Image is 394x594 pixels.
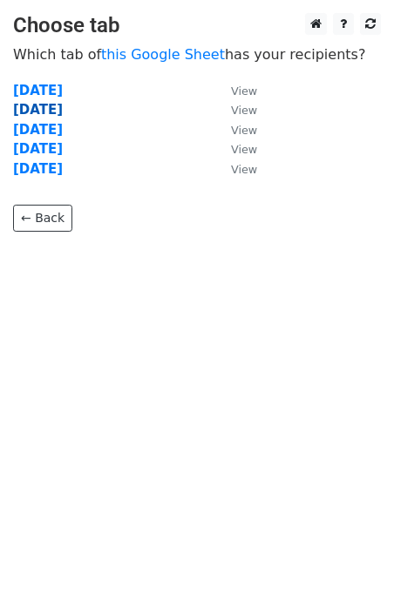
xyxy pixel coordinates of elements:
small: View [231,124,257,137]
small: View [231,104,257,117]
small: View [231,163,257,176]
small: View [231,143,257,156]
a: View [214,141,257,157]
a: this Google Sheet [101,46,225,63]
a: [DATE] [13,83,63,98]
a: View [214,83,257,98]
iframe: Chat Widget [307,510,394,594]
a: ← Back [13,205,72,232]
small: View [231,84,257,98]
p: Which tab of has your recipients? [13,45,381,64]
h3: Choose tab [13,13,381,38]
a: View [214,161,257,177]
a: View [214,122,257,138]
a: [DATE] [13,102,63,118]
a: View [214,102,257,118]
a: [DATE] [13,141,63,157]
a: [DATE] [13,161,63,177]
a: [DATE] [13,122,63,138]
